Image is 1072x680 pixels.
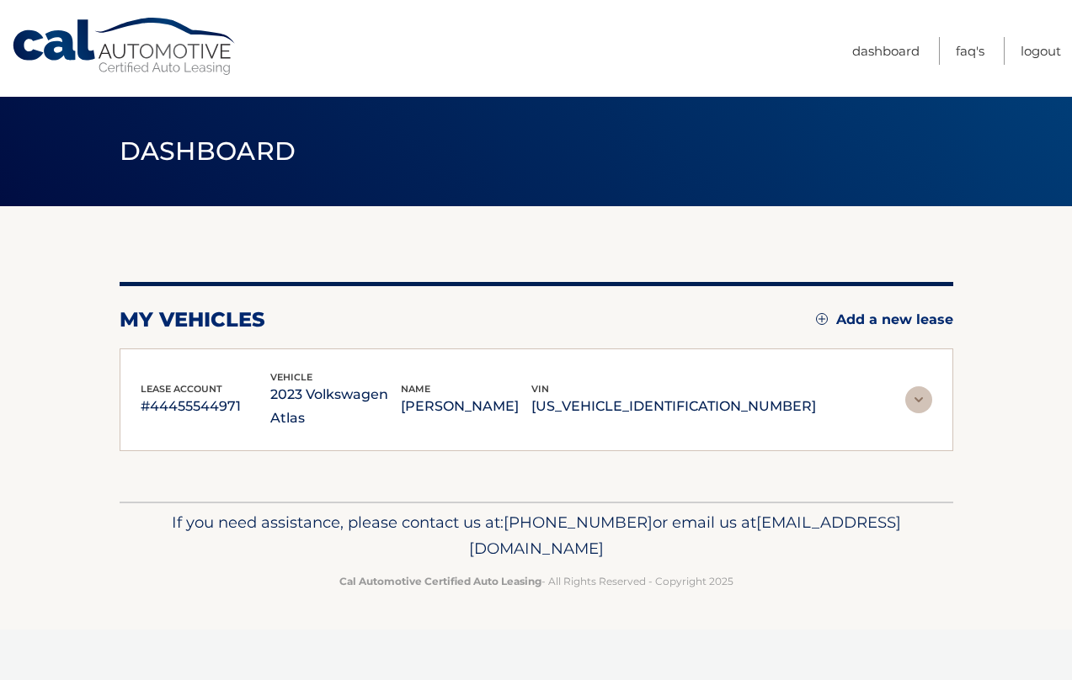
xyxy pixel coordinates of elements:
[120,307,265,332] h2: my vehicles
[131,509,942,563] p: If you need assistance, please contact us at: or email us at
[1021,37,1061,65] a: Logout
[531,383,549,395] span: vin
[270,371,312,383] span: vehicle
[141,395,271,418] p: #44455544971
[816,311,953,328] a: Add a new lease
[956,37,984,65] a: FAQ's
[905,386,932,413] img: accordion-rest.svg
[339,575,541,587] strong: Cal Automotive Certified Auto Leasing
[816,313,828,325] img: add.svg
[131,572,942,590] p: - All Rights Reserved - Copyright 2025
[852,37,920,65] a: Dashboard
[120,135,296,167] span: Dashboard
[141,383,222,395] span: lease account
[401,383,430,395] span: name
[531,395,816,418] p: [US_VEHICLE_IDENTIFICATION_NUMBER]
[11,17,238,77] a: Cal Automotive
[401,395,531,418] p: [PERSON_NAME]
[504,513,653,532] span: [PHONE_NUMBER]
[270,383,401,430] p: 2023 Volkswagen Atlas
